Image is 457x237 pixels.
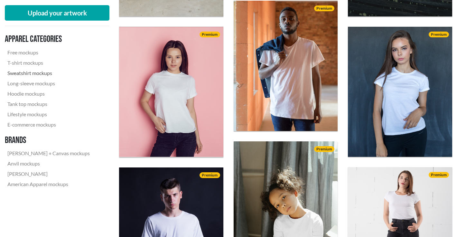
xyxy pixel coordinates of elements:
a: Anvil mockups [5,158,92,169]
span: Premium [429,172,449,178]
span: Premium [314,5,334,11]
a: [PERSON_NAME] [5,169,92,179]
a: E-commerce mockups [5,119,92,130]
span: Premium [429,32,449,37]
span: Premium [200,172,220,178]
h3: Apparel categories [5,34,92,45]
span: Premium [314,146,334,152]
a: American Apparel mockups [5,179,92,189]
a: Long-sleeve mockups [5,78,92,89]
h3: Brands [5,135,92,146]
a: Lifestyle mockups [5,109,92,119]
span: Premium [200,32,220,37]
a: Hoodie mockups [5,89,92,99]
img: petite brunette woman wearing a white crew neck T-shirt in front of a black backdrop [348,27,452,157]
a: Tank top mockups [5,99,92,109]
a: T-shirt mockups [5,58,92,68]
img: youthful girl wearing a white crew neck T-shirt in front of a pink backdrop [119,27,223,157]
a: Sweatshirt mockups [5,68,92,78]
button: Upload your artwork [5,5,109,21]
a: [PERSON_NAME] + Canvas mockups [5,148,92,158]
a: Free mockups [5,47,92,58]
img: black man with a denim jacket over his shoulder wearing a white crew neck T-shirt [234,1,338,131]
